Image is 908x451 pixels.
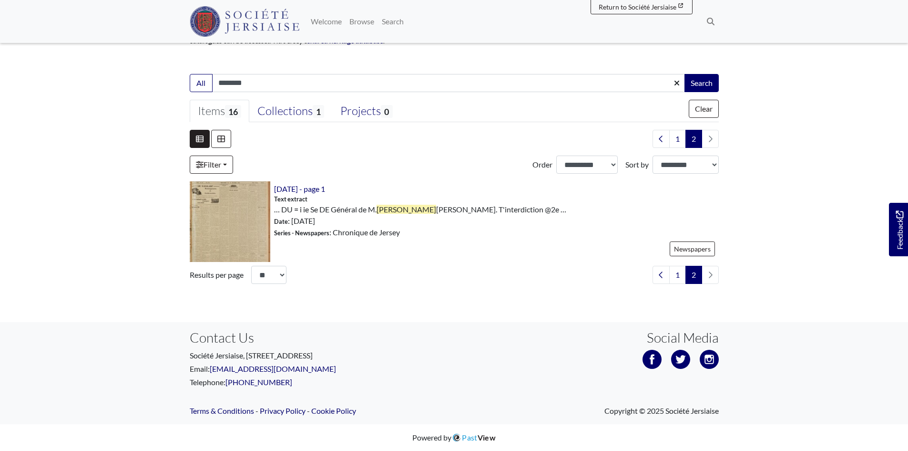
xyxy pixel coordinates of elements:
[653,266,670,284] a: Previous page
[190,6,300,37] img: Société Jersiaise
[274,184,325,193] a: [DATE] - page 1
[689,100,719,118] button: Clear
[649,130,719,148] nav: pagination
[274,204,566,215] span: … DU = i ie Se DE Général de M. [PERSON_NAME]. T'interdiction @2e …
[894,211,905,250] span: Feedback
[685,130,702,148] span: Goto page 2
[378,12,408,31] a: Search
[198,104,241,118] div: Items
[346,12,378,31] a: Browse
[190,156,233,174] a: Filter
[190,24,708,45] em: Note: This website does not hold the full catalogue listings of the Société Jersiaise Library and...
[340,104,392,118] div: Projects
[225,378,292,387] a: [PHONE_NUMBER]
[274,195,307,204] span: Text extract
[311,406,356,415] a: Cookie Policy
[889,203,908,256] a: Would you like to provide feedback?
[190,74,213,92] button: All
[647,330,719,346] h3: Social Media
[604,405,719,417] span: Copyright © 2025 Société Jersiaise
[669,130,686,148] a: Goto page 1
[532,159,552,170] label: Order
[212,74,685,92] input: Enter one or more search terms...
[190,4,300,39] a: Société Jersiaise logo
[257,104,324,118] div: Collections
[190,269,244,281] label: Results per page
[478,433,496,442] span: View
[377,205,436,214] span: [PERSON_NAME]
[190,363,447,375] p: Email:
[190,377,447,388] p: Telephone:
[649,266,719,284] nav: pagination
[190,350,447,361] p: Société Jersiaise, [STREET_ADDRESS]
[451,433,496,442] a: PastView
[190,330,447,346] h3: Contact Us
[625,159,649,170] label: Sort by
[190,406,254,415] a: Terms & Conditions
[599,3,676,11] span: Return to Société Jersiaise
[313,105,324,118] span: 1
[307,12,346,31] a: Welcome
[412,432,496,443] div: Powered by
[274,218,288,225] span: Date
[685,266,702,284] span: Goto page 2
[381,105,392,118] span: 0
[225,105,241,118] span: 16
[274,215,315,227] span: : [DATE]
[670,241,715,256] a: Newspapers
[307,36,383,45] a: shared heritage database
[274,229,329,237] span: Series - Newspapers
[684,74,719,92] button: Search
[653,130,670,148] a: Previous page
[210,364,336,373] a: [EMAIL_ADDRESS][DOMAIN_NAME]
[462,433,496,442] span: Past
[190,181,270,262] img: 19th February 1941 - page 1
[260,406,306,415] a: Privacy Policy
[274,227,400,238] span: : Chronique de Jersey
[669,266,686,284] a: Goto page 1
